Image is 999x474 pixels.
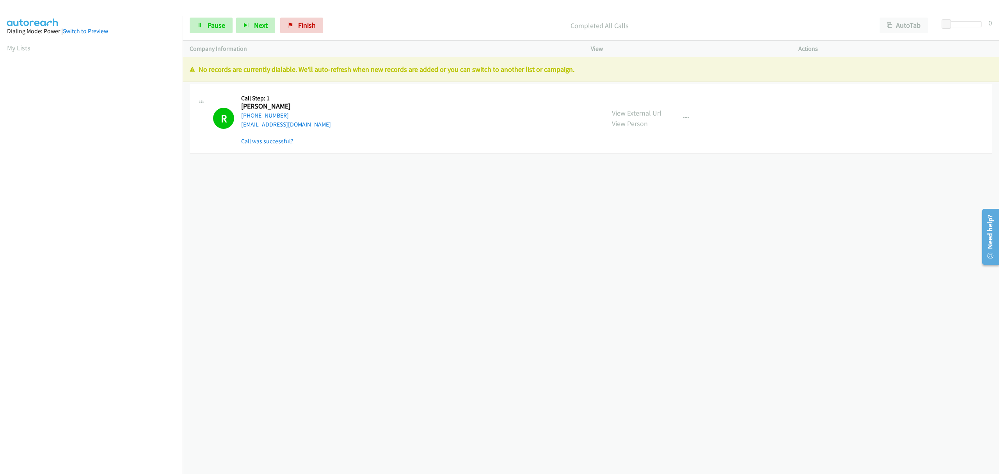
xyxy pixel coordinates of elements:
p: View [591,44,784,53]
p: Completed All Calls [334,20,866,31]
button: AutoTab [880,18,928,33]
a: Switch to Preview [63,27,108,35]
iframe: Dialpad [7,60,183,431]
h5: Call Step: 1 [241,94,331,102]
span: Finish [298,21,316,30]
a: Pause [190,18,233,33]
a: View External Url [612,109,661,118]
h2: [PERSON_NAME] [241,102,312,111]
div: Dialing Mode: Power | [7,27,176,36]
a: Finish [280,18,323,33]
p: Actions [798,44,992,53]
a: [EMAIL_ADDRESS][DOMAIN_NAME] [241,121,331,128]
p: No records are currently dialable. We'll auto-refresh when new records are added or you can switc... [190,64,992,75]
h1: R [213,108,234,129]
iframe: Resource Center [977,206,999,268]
p: Company Information [190,44,577,53]
a: My Lists [7,43,30,52]
a: [PHONE_NUMBER] [241,112,289,119]
div: 0 [988,18,992,28]
div: Delay between calls (in seconds) [946,21,981,27]
button: Next [236,18,275,33]
a: Call was successful? [241,137,293,145]
span: Pause [208,21,225,30]
span: Next [254,21,268,30]
a: View Person [612,119,648,128]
